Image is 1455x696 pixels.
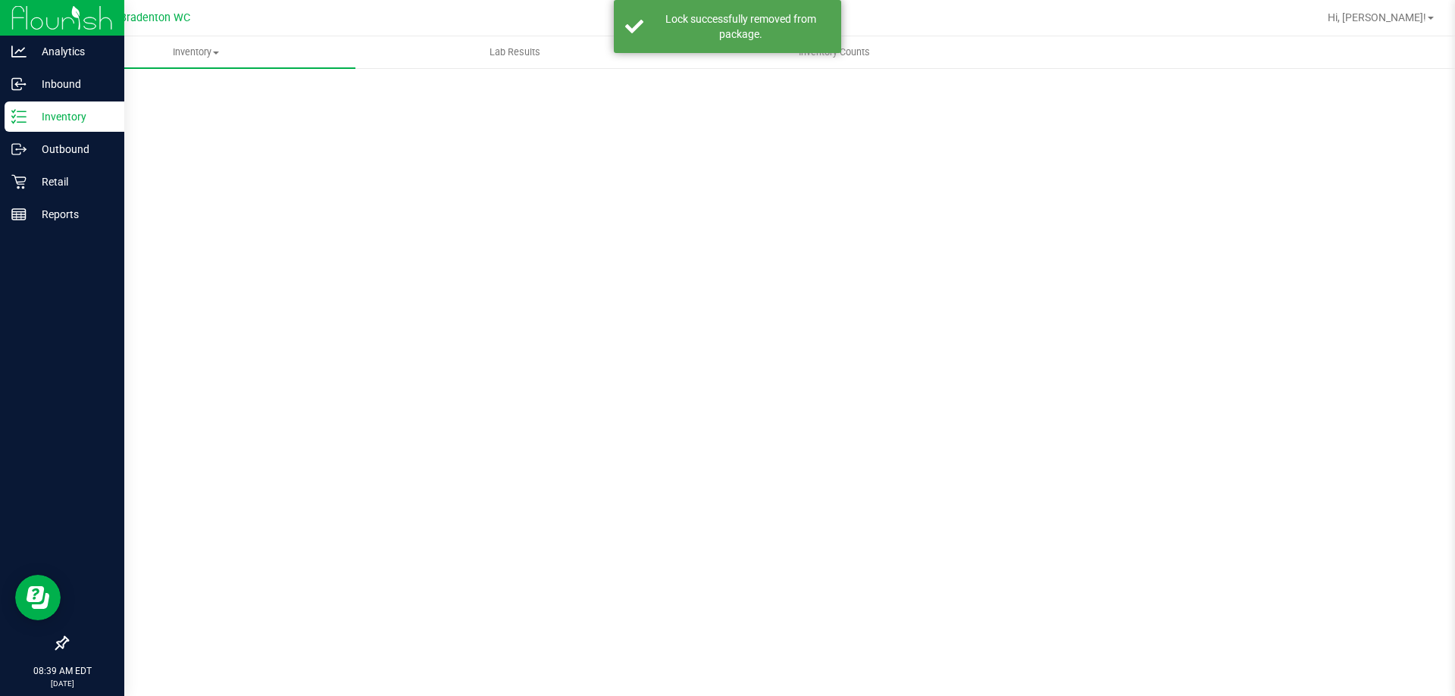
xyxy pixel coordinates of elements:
[15,575,61,620] iframe: Resource center
[11,109,27,124] inline-svg: Inventory
[469,45,561,59] span: Lab Results
[7,678,117,689] p: [DATE]
[27,75,117,93] p: Inbound
[1328,11,1426,23] span: Hi, [PERSON_NAME]!
[27,205,117,223] p: Reports
[27,140,117,158] p: Outbound
[11,76,27,92] inline-svg: Inbound
[11,44,27,59] inline-svg: Analytics
[36,36,355,68] a: Inventory
[652,11,830,42] div: Lock successfully removed from package.
[36,45,355,59] span: Inventory
[27,108,117,126] p: Inventory
[7,664,117,678] p: 08:39 AM EDT
[120,11,190,24] span: Bradenton WC
[27,42,117,61] p: Analytics
[27,173,117,191] p: Retail
[11,174,27,189] inline-svg: Retail
[11,207,27,222] inline-svg: Reports
[355,36,674,68] a: Lab Results
[11,142,27,157] inline-svg: Outbound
